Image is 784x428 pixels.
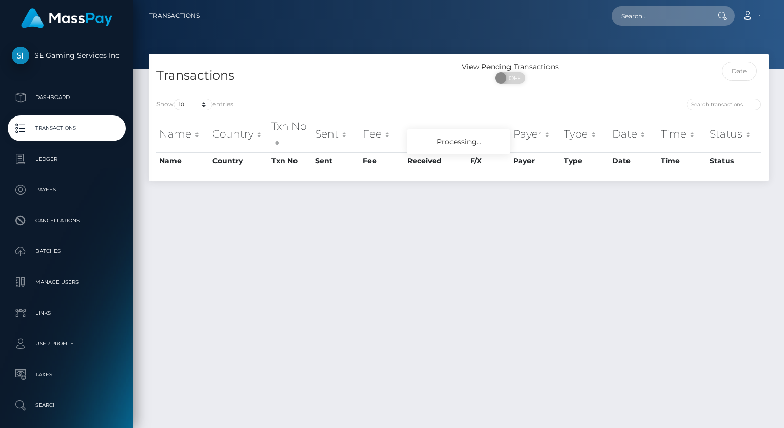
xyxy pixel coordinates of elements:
th: Status [707,116,761,152]
a: Links [8,300,126,326]
th: Country [210,116,269,152]
th: Time [658,116,708,152]
th: Sent [312,152,360,169]
th: Txn No [269,152,312,169]
p: Manage Users [12,275,122,290]
p: Links [12,305,122,321]
a: Cancellations [8,208,126,234]
th: Name [156,116,210,152]
th: Sent [312,116,360,152]
th: Time [658,152,708,169]
p: User Profile [12,336,122,352]
th: F/X [467,152,510,169]
h4: Transactions [156,67,451,85]
a: Search [8,393,126,418]
a: Ledger [8,146,126,172]
p: Payees [12,182,122,198]
select: Showentries [174,99,212,110]
div: View Pending Transactions [459,62,562,72]
a: Dashboard [8,85,126,110]
th: Fee [360,116,405,152]
div: Processing... [407,129,510,154]
input: Search transactions [687,99,761,110]
p: Transactions [12,121,122,136]
th: Received [405,116,467,152]
input: Search... [612,6,708,26]
th: Name [156,152,210,169]
a: Transactions [8,115,126,141]
a: Batches [8,239,126,264]
p: Ledger [12,151,122,167]
a: Payees [8,177,126,203]
a: Transactions [149,5,200,27]
th: Received [405,152,467,169]
th: Fee [360,152,405,169]
th: Country [210,152,269,169]
th: Type [561,116,610,152]
th: Payer [511,116,561,152]
th: Payer [511,152,561,169]
p: Search [12,398,122,413]
th: Date [610,116,658,152]
p: Taxes [12,367,122,382]
th: Txn No [269,116,312,152]
a: Manage Users [8,269,126,295]
th: Date [610,152,658,169]
a: User Profile [8,331,126,357]
th: Status [707,152,761,169]
p: Dashboard [12,90,122,105]
p: Cancellations [12,213,122,228]
img: MassPay Logo [21,8,112,28]
th: Type [561,152,610,169]
img: SE Gaming Services Inc [12,47,29,64]
label: Show entries [156,99,233,110]
th: F/X [467,116,510,152]
input: Date filter [722,62,757,81]
p: Batches [12,244,122,259]
span: OFF [501,72,526,84]
a: Taxes [8,362,126,387]
span: SE Gaming Services Inc [8,51,126,60]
